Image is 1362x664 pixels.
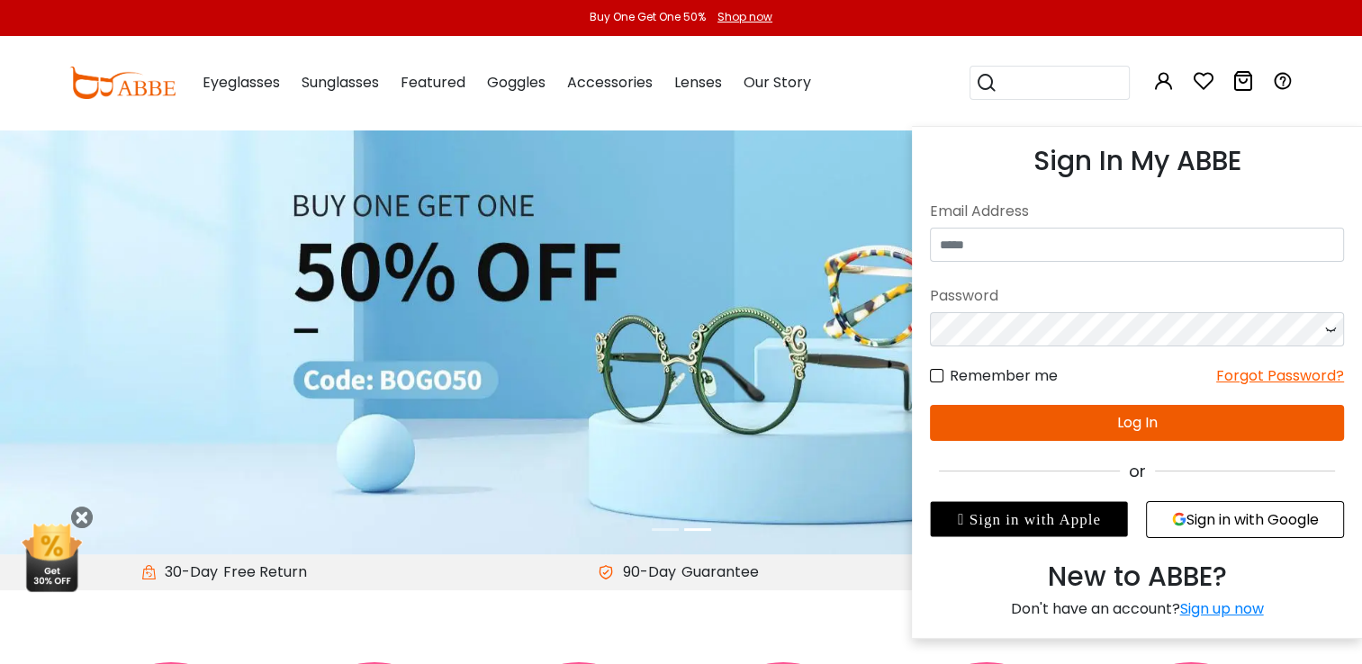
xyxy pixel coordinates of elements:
[487,72,546,93] span: Goggles
[930,459,1344,483] div: or
[613,561,675,583] span: 90-Day
[930,405,1344,441] button: Log In
[1146,501,1344,538] button: Sign in with Google
[675,561,763,583] div: Guarantee
[156,561,218,583] span: 30-Day
[930,501,1128,537] div: Sign in with Apple
[590,9,706,25] div: Buy One Get One 50%
[674,72,722,93] span: Lenses
[302,72,379,93] span: Sunglasses
[1180,598,1264,619] a: Sign up now
[708,9,772,24] a: Shop now
[717,9,772,25] div: Shop now
[930,195,1344,228] div: Email Address
[930,280,1344,312] div: Password
[930,145,1344,177] h3: Sign In My ABBE
[218,561,312,583] div: Free Return
[69,67,176,99] img: abbeglasses.com
[744,72,811,93] span: Our Story
[930,364,1058,387] label: Remember me
[930,597,1344,620] div: Don't have an account?
[18,520,86,592] img: mini welcome offer
[401,72,465,93] span: Featured
[203,72,280,93] span: Eyeglasses
[1216,364,1344,387] div: Forgot Password?
[930,556,1344,597] div: New to ABBE?
[567,72,653,93] span: Accessories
